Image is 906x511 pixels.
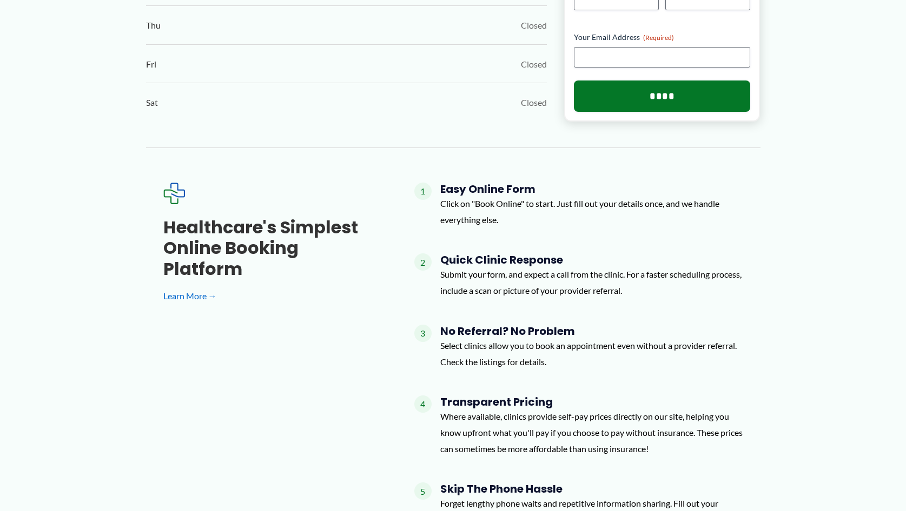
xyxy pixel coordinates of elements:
img: Expected Healthcare Logo [163,183,185,204]
h4: Easy Online Form [440,183,743,196]
h4: Transparent Pricing [440,395,743,408]
span: (Required) [643,33,674,42]
span: Closed [521,95,547,111]
span: Sat [146,95,158,111]
span: Closed [521,17,547,33]
p: Click on "Book Online" to start. Just fill out your details once, and we handle everything else. [440,196,743,227]
p: Where available, clinics provide self-pay prices directly on our site, helping you know upfront w... [440,408,743,456]
span: 5 [414,482,432,500]
span: Closed [521,56,547,72]
h4: Quick Clinic Response [440,253,743,266]
p: Submit your form, and expect a call from the clinic. For a faster scheduling process, include a s... [440,266,743,298]
h3: Healthcare's simplest online booking platform [163,217,380,279]
h4: No Referral? No Problem [440,325,743,338]
span: 3 [414,325,432,342]
span: Fri [146,56,156,72]
span: 1 [414,183,432,200]
p: Select clinics allow you to book an appointment even without a provider referral. Check the listi... [440,338,743,369]
span: Thu [146,17,161,33]
label: Your Email Address [574,32,751,43]
span: 4 [414,395,432,413]
h4: Skip the Phone Hassle [440,482,743,495]
span: 2 [414,253,432,271]
a: Learn More → [163,288,380,304]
